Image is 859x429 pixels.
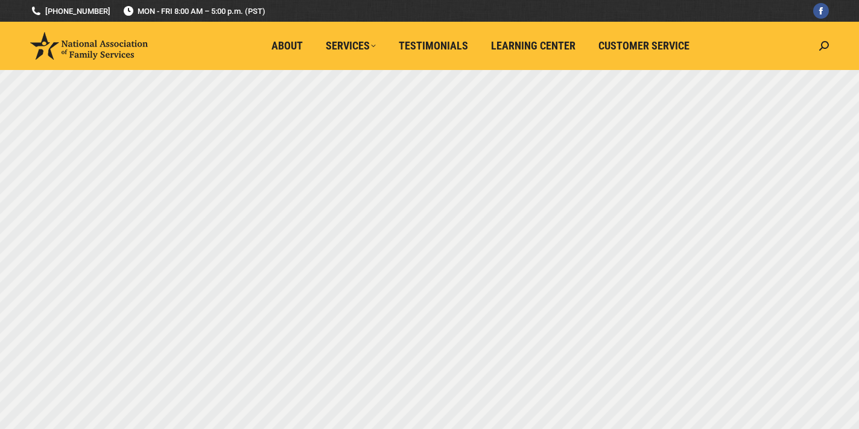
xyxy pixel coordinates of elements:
[263,34,311,57] a: About
[813,3,829,19] a: Facebook page opens in new window
[122,5,265,17] span: MON - FRI 8:00 AM – 5:00 p.m. (PST)
[399,39,468,52] span: Testimonials
[491,39,575,52] span: Learning Center
[30,5,110,17] a: [PHONE_NUMBER]
[598,39,689,52] span: Customer Service
[30,32,148,60] img: National Association of Family Services
[483,34,584,57] a: Learning Center
[390,34,477,57] a: Testimonials
[326,39,376,52] span: Services
[271,39,303,52] span: About
[590,34,698,57] a: Customer Service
